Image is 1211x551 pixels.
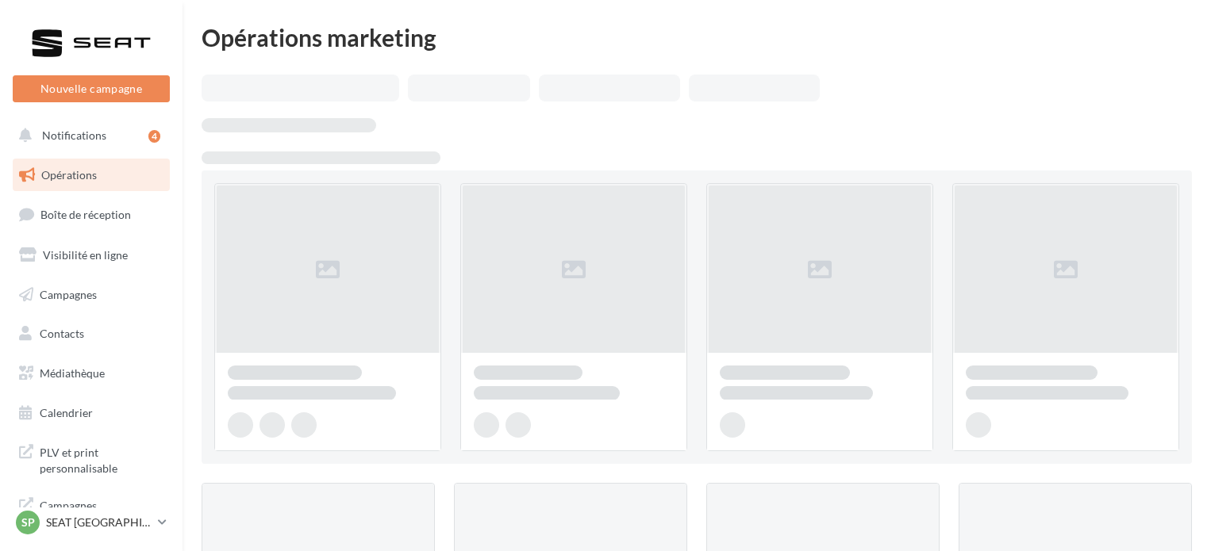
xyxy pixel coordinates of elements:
a: Campagnes DataOnDemand [10,488,173,535]
a: SP SEAT [GEOGRAPHIC_DATA] [13,507,170,538]
a: Calendrier [10,396,173,430]
button: Nouvelle campagne [13,75,170,102]
span: Notifications [42,128,106,142]
a: PLV et print personnalisable [10,435,173,482]
span: Calendrier [40,406,93,419]
a: Médiathèque [10,357,173,390]
button: Notifications 4 [10,119,167,152]
span: Contacts [40,327,84,340]
a: Visibilité en ligne [10,239,173,272]
span: SP [21,515,35,530]
a: Opérations [10,159,173,192]
span: Opérations [41,168,97,182]
span: PLV et print personnalisable [40,442,163,476]
span: Campagnes DataOnDemand [40,495,163,529]
div: 4 [148,130,160,143]
span: Boîte de réception [40,208,131,221]
span: Campagnes [40,287,97,300]
a: Contacts [10,317,173,350]
div: Opérations marketing [202,25,1192,49]
span: Médiathèque [40,366,105,380]
a: Campagnes [10,278,173,312]
a: Boîte de réception [10,197,173,231]
p: SEAT [GEOGRAPHIC_DATA] [46,515,152,530]
span: Visibilité en ligne [43,248,128,262]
